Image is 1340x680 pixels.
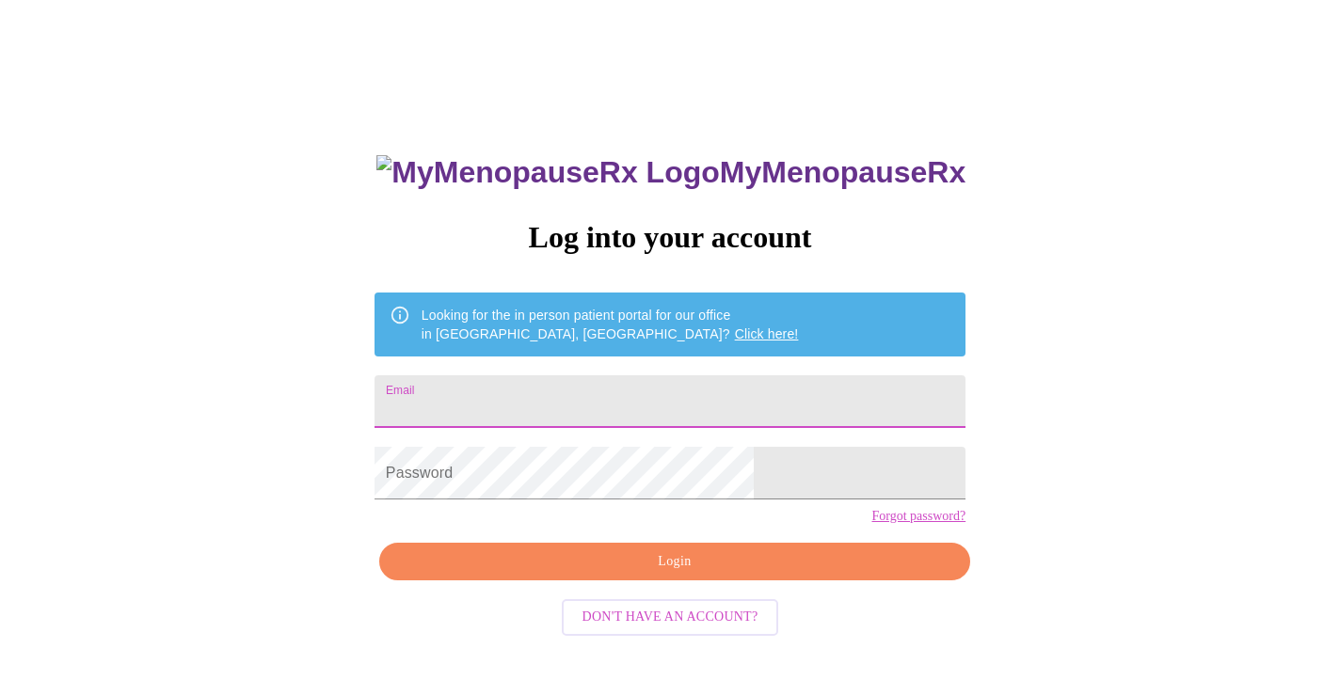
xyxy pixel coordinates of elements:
button: Don't have an account? [562,599,779,636]
div: Looking for the in person patient portal for our office in [GEOGRAPHIC_DATA], [GEOGRAPHIC_DATA]? [422,298,799,351]
a: Forgot password? [871,509,965,524]
h3: Log into your account [375,220,965,255]
button: Login [379,543,970,581]
span: Don't have an account? [582,606,758,629]
span: Login [401,550,949,574]
a: Don't have an account? [557,608,784,624]
a: Click here! [735,326,799,341]
img: MyMenopauseRx Logo [376,155,719,190]
h3: MyMenopauseRx [376,155,965,190]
